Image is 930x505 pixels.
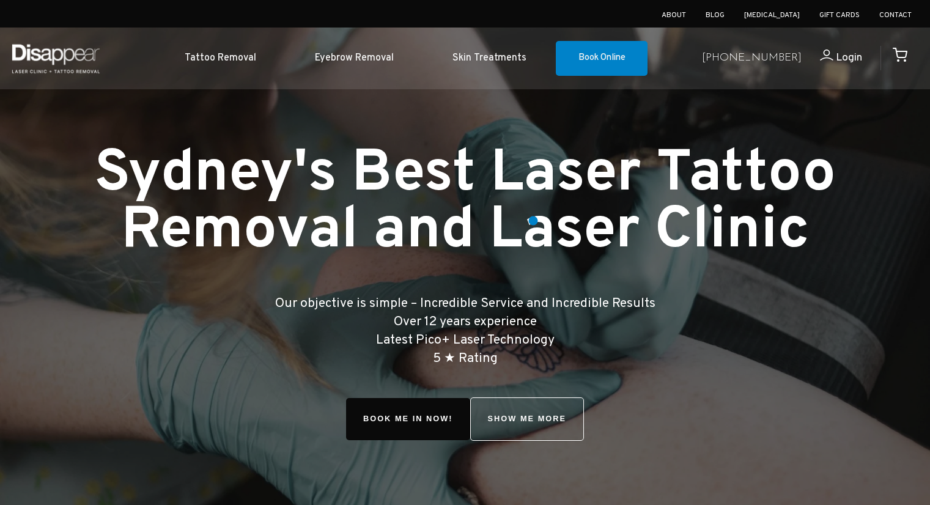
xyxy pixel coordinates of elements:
a: Gift Cards [819,10,860,20]
a: BOOK ME IN NOW! [346,398,470,440]
a: Book Online [556,41,648,76]
h1: Sydney's Best Laser Tattoo Removal and Laser Clinic [47,147,884,260]
a: Skin Treatments [423,40,556,77]
a: Eyebrow Removal [286,40,423,77]
a: Login [802,50,862,67]
big: Our objective is simple – Incredible Service and Incredible Results Over 12 years experience Late... [275,295,655,366]
a: SHOW ME MORE [470,397,585,441]
span: Book Me In! [346,398,470,440]
a: Tattoo Removal [155,40,286,77]
a: Contact [879,10,912,20]
img: Disappear - Laser Clinic and Tattoo Removal Services in Sydney, Australia [9,37,102,80]
a: [PHONE_NUMBER] [702,50,802,67]
a: Blog [706,10,725,20]
span: Login [836,51,862,65]
a: [MEDICAL_DATA] [744,10,800,20]
a: About [662,10,686,20]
